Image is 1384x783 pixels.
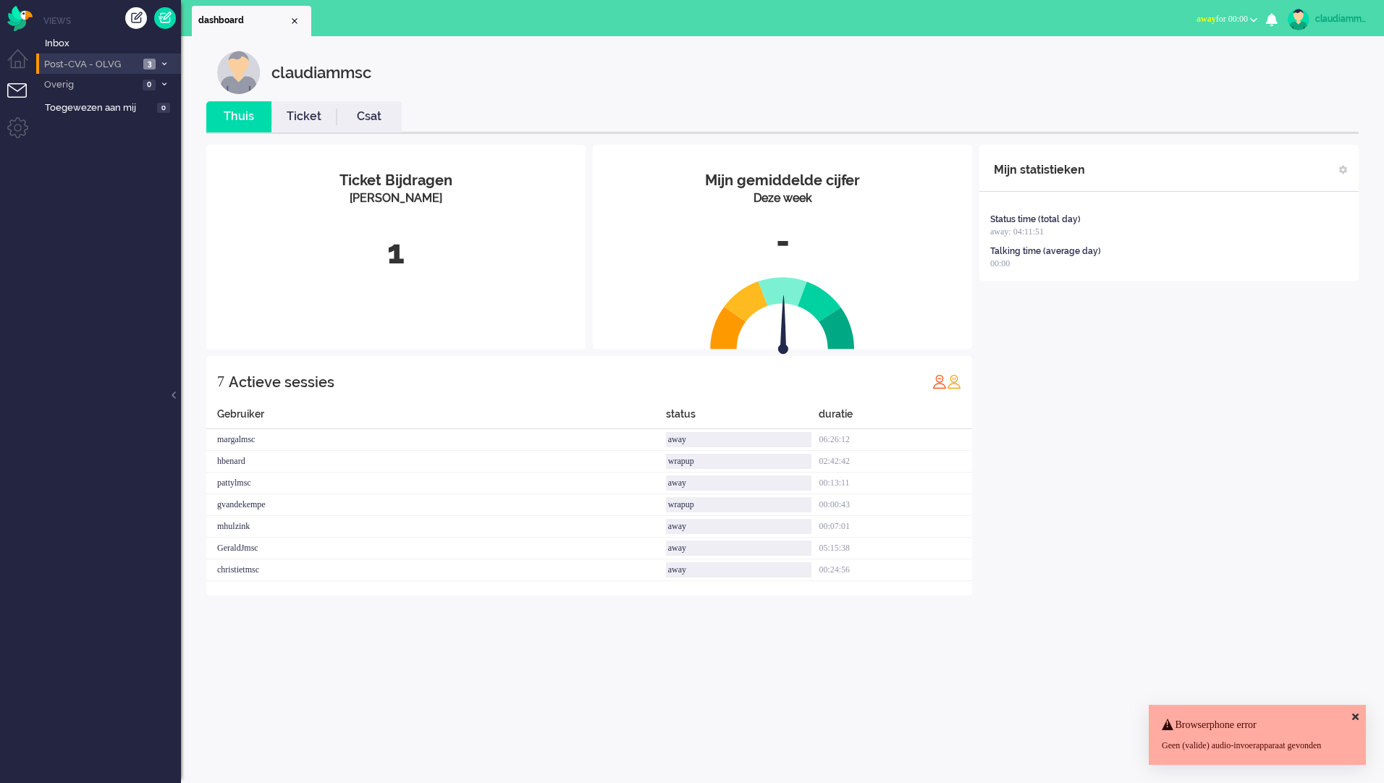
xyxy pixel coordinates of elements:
div: 00:07:01 [819,516,972,538]
a: Quick Ticket [154,7,176,29]
li: Tickets menu [7,83,40,116]
div: [PERSON_NAME] [217,190,575,207]
li: Admin menu [7,117,40,150]
div: christietmsc [206,559,666,581]
a: Toegewezen aan mij 0 [42,99,181,115]
span: 0 [157,103,170,114]
div: Deze week [604,190,961,207]
div: Mijn statistieken [994,156,1085,185]
div: 7 [217,367,224,396]
div: claudiammsc [1315,12,1370,26]
div: margalmsc [206,429,666,451]
a: claudiammsc [1285,9,1370,30]
img: semi_circle.svg [710,276,855,350]
img: arrow.svg [752,295,814,357]
li: Views [43,14,181,27]
div: gvandekempe [206,494,666,516]
a: Ticket [271,109,337,125]
div: 00:13:11 [819,473,972,494]
div: GeraldJmsc [206,538,666,559]
li: Dashboard [192,6,311,36]
div: Creëer ticket [125,7,147,29]
li: Thuis [206,101,271,132]
div: pattylmsc [206,473,666,494]
span: 0 [143,80,156,90]
a: Inbox [42,35,181,51]
div: status [666,407,819,429]
span: for 00:00 [1197,14,1248,24]
div: - [604,218,961,266]
div: wrapup [666,454,812,469]
div: 1 [217,229,575,276]
img: profile_red.svg [932,374,947,389]
a: Omnidesk [7,9,33,20]
div: 00:00:43 [819,494,972,516]
li: Dashboard menu [7,49,40,82]
button: awayfor 00:00 [1188,9,1266,30]
li: Ticket [271,101,337,132]
div: Gebruiker [206,407,666,429]
div: 02:42:42 [819,451,972,473]
li: awayfor 00:00 [1188,4,1266,36]
span: dashboard [198,14,289,27]
div: claudiammsc [271,51,371,94]
div: 05:15:38 [819,538,972,559]
span: Post-CVA - OLVG [42,58,139,72]
span: 3 [143,59,156,69]
div: hbenard [206,451,666,473]
span: Toegewezen aan mij [45,101,153,115]
div: 06:26:12 [819,429,972,451]
div: away [666,562,812,577]
img: profile_orange.svg [947,374,961,389]
div: away [666,541,812,556]
div: wrapup [666,497,812,512]
img: customer.svg [217,51,261,94]
a: Thuis [206,109,271,125]
div: duratie [819,407,972,429]
img: flow_omnibird.svg [7,6,33,31]
div: away [666,432,812,447]
div: Ticket Bijdragen [217,170,575,191]
div: Close tab [289,15,300,27]
h4: Browserphone error [1162,719,1353,730]
span: Overig [42,78,138,92]
div: Mijn gemiddelde cijfer [604,170,961,191]
span: away: 04:11:51 [990,227,1044,237]
li: Csat [337,101,402,132]
div: 00:24:56 [819,559,972,581]
div: Geen (valide) audio-invoerapparaat gevonden [1162,740,1353,752]
span: Inbox [45,37,181,51]
div: mhulzink [206,516,666,538]
div: Actieve sessies [229,368,334,397]
a: Csat [337,109,402,125]
span: away [1197,14,1216,24]
span: 00:00 [990,258,1010,268]
div: away [666,519,812,534]
div: away [666,475,812,491]
img: avatar [1288,9,1309,30]
div: Status time (total day) [990,213,1081,226]
div: Talking time (average day) [990,245,1101,258]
